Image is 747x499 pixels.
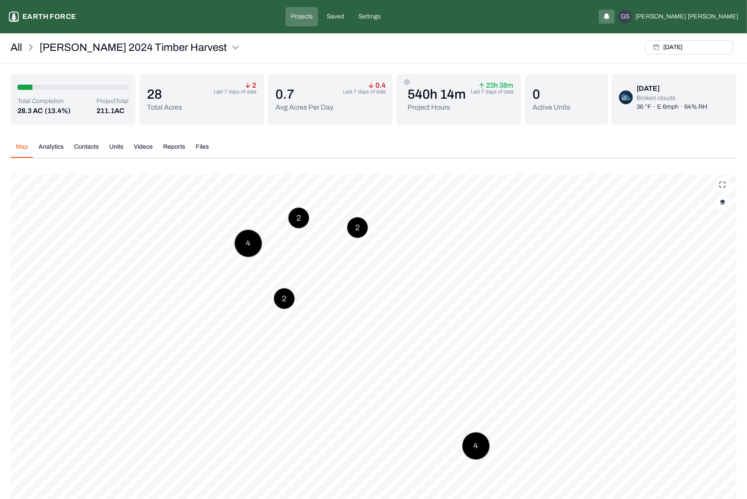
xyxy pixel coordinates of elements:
p: Settings [358,12,381,21]
p: 0.7 [275,86,333,102]
button: GS[PERSON_NAME][PERSON_NAME] [618,10,738,24]
p: 28 [147,86,182,102]
p: 540h 14m [407,86,466,102]
p: Avg Acres Per Day [275,102,333,113]
a: Saved [322,7,350,26]
div: GS [618,10,632,24]
p: Total Acres [147,102,182,113]
button: 4 [235,230,262,257]
p: [PERSON_NAME] 2024 Timber Harvest [39,40,227,54]
img: arrow [479,83,484,88]
p: 0 [533,86,570,102]
p: · [680,103,683,111]
a: Settings [353,7,386,26]
p: Last 7 days of data [214,88,256,95]
p: Active Units [533,102,570,113]
p: Project Hours [407,102,466,113]
button: 4 [462,432,490,460]
img: earthforce-logo-white-uG4MPadI.svg [9,11,19,22]
button: 2 [347,217,368,238]
p: · [653,103,655,111]
p: 64% RH [684,103,707,111]
button: [DATE] [645,40,733,54]
a: Projects [286,7,318,26]
p: 0.4 [368,83,386,88]
p: Last 7 days of data [343,88,386,95]
p: (13.4%) [45,106,71,116]
img: broken-clouds-night-D27faUOw.png [619,90,633,104]
button: 28.3 AC(13.4%) [18,106,71,116]
p: 211.1 AC [97,106,129,116]
a: All [11,40,22,54]
p: Last 7 days of data [471,88,513,95]
button: Map [11,143,33,158]
button: Analytics [33,143,69,158]
p: 28.3 AC [18,106,43,116]
p: Total Completion [18,97,71,106]
img: arrow [245,83,250,88]
span: [PERSON_NAME] [688,12,738,21]
div: [DATE] [636,83,707,94]
img: arrow [368,83,374,88]
p: Earth force [22,11,76,22]
button: Reports [158,143,190,158]
span: [PERSON_NAME] [636,12,686,21]
p: Saved [327,12,344,21]
p: Project Total [97,97,129,106]
button: Files [190,143,214,158]
button: Units [104,143,129,158]
p: Broken clouds [636,94,707,103]
button: Contacts [69,143,104,158]
button: 2 [274,288,295,309]
p: Projects [291,12,313,21]
img: layerIcon [720,199,726,205]
button: 2 [288,207,309,228]
p: 36 °F [636,103,651,111]
button: Videos [129,143,158,158]
p: 23h 38m [479,83,513,88]
p: E 6mph [657,103,679,111]
p: 2 [245,83,256,88]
